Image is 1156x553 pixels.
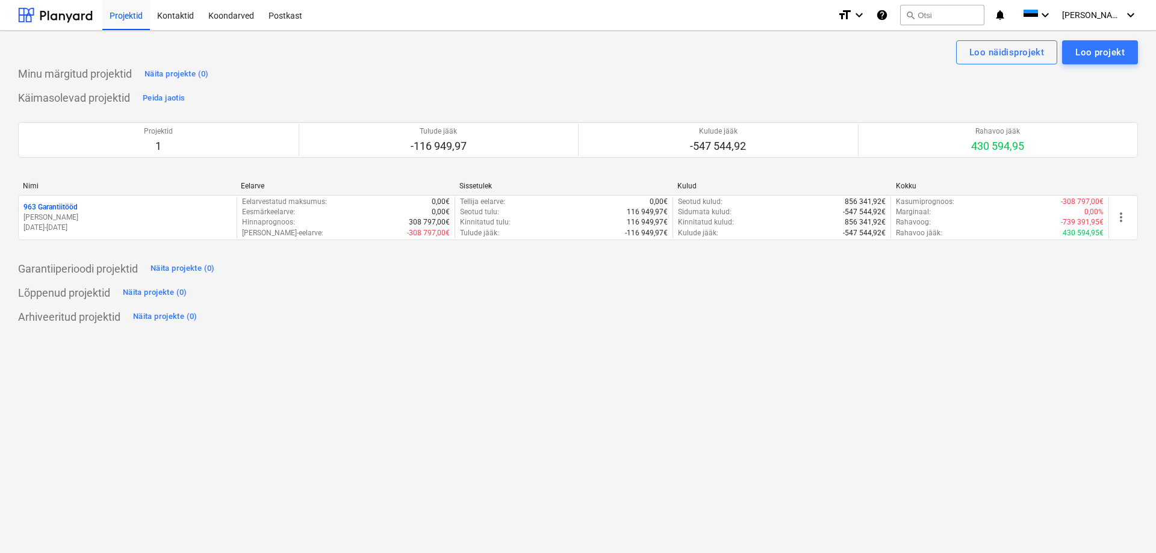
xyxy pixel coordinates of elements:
[900,5,984,25] button: Otsi
[1075,45,1125,60] div: Loo projekt
[627,207,668,217] p: 116 949,97€
[906,10,915,20] span: search
[1114,210,1128,224] span: more_vert
[409,217,450,227] p: 308 797,00€
[690,139,746,153] p: -547 544,92
[896,197,954,207] p: Kasumiprognoos :
[144,139,173,153] p: 1
[843,207,886,217] p: -547 544,92€
[1061,217,1104,227] p: -739 391,95€
[18,91,130,105] p: Käimasolevad projektid
[971,139,1024,153] p: 430 594,95
[242,207,295,217] p: Eesmärkeelarve :
[896,182,1104,190] div: Kokku
[123,286,187,300] div: Näita projekte (0)
[1061,197,1104,207] p: -308 797,00€
[130,307,200,327] button: Näita projekte (0)
[18,286,110,300] p: Lõppenud projektid
[411,139,467,153] p: -116 949,97
[23,202,78,212] p: 963 Garantiitööd
[460,207,499,217] p: Seotud tulu :
[141,64,212,84] button: Näita projekte (0)
[18,262,138,276] p: Garantiiperioodi projektid
[18,67,132,81] p: Minu märgitud projektid
[432,207,450,217] p: 0,00€
[678,197,722,207] p: Seotud kulud :
[133,310,197,324] div: Näita projekte (0)
[843,228,886,238] p: -547 544,92€
[1062,10,1122,20] span: [PERSON_NAME]
[994,8,1006,22] i: notifications
[837,8,852,22] i: format_size
[896,217,931,227] p: Rahavoog :
[407,228,450,238] p: -308 797,00€
[460,197,505,207] p: Tellija eelarve :
[242,197,327,207] p: Eelarvestatud maksumus :
[1038,8,1052,22] i: keyboard_arrow_down
[23,212,232,223] p: [PERSON_NAME]
[677,182,886,190] div: Kulud
[144,126,173,137] p: Projektid
[23,223,232,233] p: [DATE] - [DATE]
[144,67,209,81] div: Näita projekte (0)
[411,126,467,137] p: Tulude jääk
[852,8,866,22] i: keyboard_arrow_down
[1084,207,1104,217] p: 0,00%
[969,45,1044,60] div: Loo näidisprojekt
[140,88,188,108] button: Peida jaotis
[650,197,668,207] p: 0,00€
[956,40,1057,64] button: Loo näidisprojekt
[678,228,718,238] p: Kulude jääk :
[625,228,668,238] p: -116 949,97€
[242,228,323,238] p: [PERSON_NAME]-eelarve :
[23,202,232,233] div: 963 Garantiitööd[PERSON_NAME][DATE]-[DATE]
[896,228,942,238] p: Rahavoo jääk :
[678,217,734,227] p: Kinnitatud kulud :
[120,283,190,303] button: Näita projekte (0)
[148,259,218,279] button: Näita projekte (0)
[678,207,732,217] p: Sidumata kulud :
[241,182,449,190] div: Eelarve
[432,197,450,207] p: 0,00€
[143,91,185,105] div: Peida jaotis
[460,228,499,238] p: Tulude jääk :
[845,197,886,207] p: 856 341,92€
[459,182,668,190] div: Sissetulek
[690,126,746,137] p: Kulude jääk
[971,126,1024,137] p: Rahavoo jääk
[845,217,886,227] p: 856 341,92€
[896,207,931,217] p: Marginaal :
[1063,228,1104,238] p: 430 594,95€
[460,217,511,227] p: Kinnitatud tulu :
[242,217,295,227] p: Hinnaprognoos :
[876,8,888,22] i: Abikeskus
[1062,40,1138,64] button: Loo projekt
[627,217,668,227] p: 116 949,97€
[151,262,215,276] div: Näita projekte (0)
[1123,8,1138,22] i: keyboard_arrow_down
[18,310,120,324] p: Arhiveeritud projektid
[23,182,231,190] div: Nimi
